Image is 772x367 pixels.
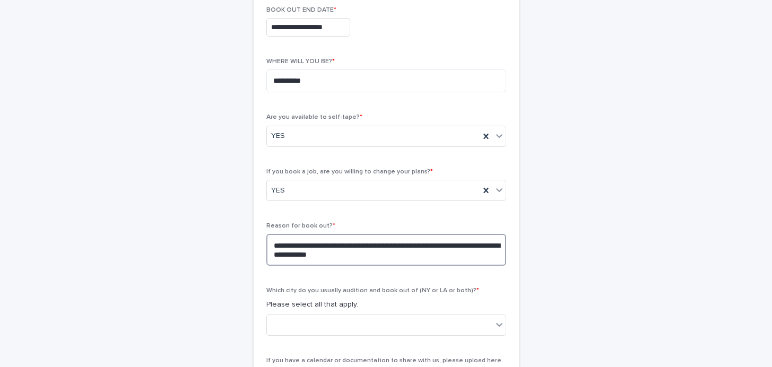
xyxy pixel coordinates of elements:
span: Which city do you usually audition and book out of (NY or LA or both)? [266,287,479,294]
span: YES [271,130,285,142]
span: If you have a calendar or documentation to share with us, please upload here. [266,357,503,364]
span: YES [271,185,285,196]
span: BOOK OUT END DATE [266,7,336,13]
span: Are you available to self-tape? [266,114,362,120]
span: If you book a job, are you willing to change your plans? [266,169,433,175]
span: WHERE WILL YOU BE? [266,58,335,65]
p: Please select all that apply. [266,299,506,310]
span: Reason for book out? [266,223,335,229]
